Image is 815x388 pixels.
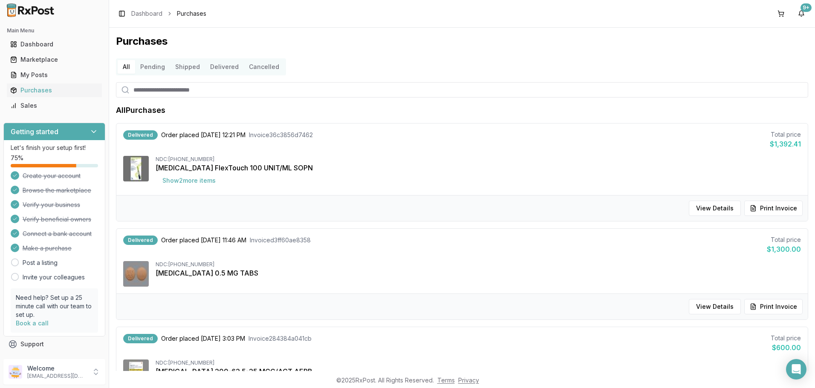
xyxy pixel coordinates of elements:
a: Post a listing [23,259,58,267]
div: NDC: [PHONE_NUMBER] [156,261,801,268]
span: Invoice 284384a041cb [249,334,312,343]
button: Delivered [205,60,244,74]
div: $600.00 [771,342,801,353]
div: Delivered [123,236,158,245]
button: Pending [135,60,170,74]
button: Cancelled [244,60,284,74]
a: Purchases [7,83,102,98]
div: My Posts [10,71,98,79]
h1: Purchases [116,34,808,48]
div: [MEDICAL_DATA] 200-62.5-25 MCG/ACT AEPB [156,366,801,377]
h2: Main Menu [7,27,102,34]
a: Dashboard [7,37,102,52]
div: Total price [767,236,801,244]
span: Order placed [DATE] 11:46 AM [161,236,246,244]
span: Verify beneficial owners [23,215,91,224]
span: Feedback [20,355,49,364]
a: Sales [7,98,102,113]
a: Marketplace [7,52,102,67]
span: Make a purchase [23,244,72,253]
span: Invoice d3ff60ae8358 [250,236,311,244]
button: Marketplace [3,53,105,66]
span: 75 % [11,154,23,162]
div: Dashboard [10,40,98,49]
div: NDC: [PHONE_NUMBER] [156,359,801,366]
button: View Details [689,201,741,216]
nav: breadcrumb [131,9,206,18]
p: Need help? Set up a 25 minute call with our team to set up. [16,293,93,319]
span: Purchases [177,9,206,18]
div: [MEDICAL_DATA] FlexTouch 100 UNIT/ML SOPN [156,163,801,173]
a: Privacy [458,377,479,384]
div: 9+ [801,3,812,12]
a: Invite your colleagues [23,273,85,282]
h1: All Purchases [116,104,165,116]
div: Total price [771,334,801,342]
img: Rexulti 0.5 MG TABS [123,261,149,287]
a: My Posts [7,67,102,83]
button: Sales [3,99,105,112]
span: Invoice 36c3856d7462 [249,131,313,139]
a: Terms [437,377,455,384]
img: RxPost Logo [3,3,58,17]
img: Trelegy Ellipta 200-62.5-25 MCG/ACT AEPB [123,359,149,385]
button: Shipped [170,60,205,74]
a: Book a call [16,319,49,327]
button: Print Invoice [744,299,803,314]
p: Welcome [27,364,87,373]
div: Delivered [123,130,158,140]
div: Delivered [123,334,158,343]
button: Feedback [3,352,105,367]
div: [MEDICAL_DATA] 0.5 MG TABS [156,268,801,278]
div: Purchases [10,86,98,95]
span: Create your account [23,172,81,180]
div: Open Intercom Messenger [786,359,806,379]
img: User avatar [9,365,22,379]
div: NDC: [PHONE_NUMBER] [156,156,801,163]
span: Browse the marketplace [23,186,91,195]
button: View Details [689,299,741,314]
span: Order placed [DATE] 12:21 PM [161,131,246,139]
span: Verify your business [23,201,80,209]
button: All [118,60,135,74]
a: Dashboard [131,9,162,18]
div: $1,300.00 [767,244,801,254]
span: Connect a bank account [23,230,92,238]
span: Order placed [DATE] 3:03 PM [161,334,245,343]
p: Let's finish your setup first! [11,144,98,152]
img: Tresiba FlexTouch 100 UNIT/ML SOPN [123,156,149,181]
p: [EMAIL_ADDRESS][DOMAIN_NAME] [27,373,87,379]
button: 9+ [795,7,808,20]
div: Total price [770,130,801,139]
div: Marketplace [10,55,98,64]
button: Support [3,336,105,352]
div: $1,392.41 [770,139,801,149]
div: Sales [10,101,98,110]
h3: Getting started [11,126,58,137]
button: Show2more items [156,173,223,188]
button: Purchases [3,83,105,97]
button: Print Invoice [744,201,803,216]
button: Dashboard [3,37,105,51]
button: My Posts [3,68,105,82]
